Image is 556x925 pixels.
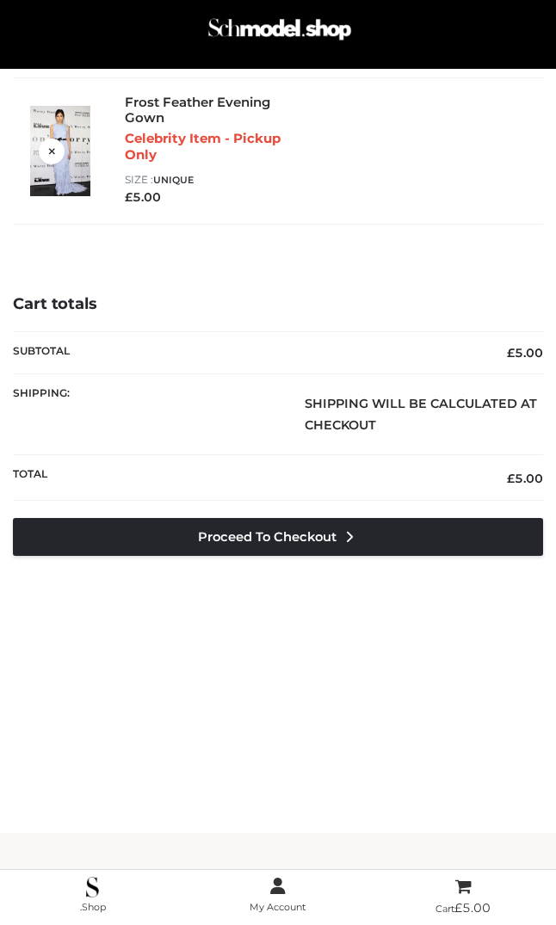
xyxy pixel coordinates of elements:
strong: Shipping will be calculated at checkout [305,396,537,432]
bdi: 5.00 [507,471,543,486]
span: £ [507,345,515,361]
p: size : [125,172,230,188]
a: Schmodel Admin 964 [201,15,355,58]
span: Cart [436,903,491,915]
a: My Account [185,875,370,916]
a: Remove this item [49,139,55,161]
th: Total [13,455,305,501]
bdi: 5.00 [125,189,161,205]
bdi: 5.00 [507,345,543,361]
a: Frost Feather Evening Gown [125,95,280,127]
span: £ [507,471,515,486]
span: UNIQUE [153,174,194,186]
th: Shipping: [13,374,305,455]
span: My Account [250,901,306,913]
span: £ [125,189,133,205]
span: .Shop [80,901,106,913]
a: Proceed to Checkout [13,518,543,556]
a: Cart£5.00 [371,875,556,920]
img: Schmodel Admin 964 [205,9,355,58]
bdi: 5.00 [454,900,491,916]
th: Subtotal [13,331,305,374]
h4: Cart totals [13,295,543,314]
p: Celebrity Item - Pickup Only [125,131,297,163]
span: £ [454,900,462,916]
img: .Shop [86,877,99,897]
